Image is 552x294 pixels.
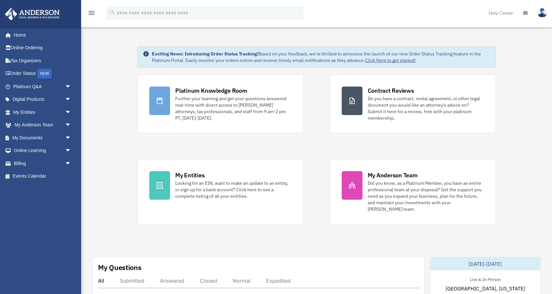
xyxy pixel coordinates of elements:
div: Did you know, as a Platinum Member, you have an entire professional team at your disposal? Get th... [368,180,484,212]
span: arrow_drop_down [65,131,78,145]
span: arrow_drop_down [65,80,78,93]
div: Expedited [266,277,291,284]
i: menu [88,9,95,17]
i: search [108,9,116,16]
a: My Anderson Team Did you know, as a Platinum Member, you have an entire professional team at your... [330,159,496,224]
a: My Documentsarrow_drop_down [5,131,81,144]
span: arrow_drop_down [65,144,78,158]
a: Digital Productsarrow_drop_down [5,93,81,106]
a: Online Ordering [5,41,81,54]
div: Further your learning and get your questions answered real-time with direct access to [PERSON_NAM... [175,95,291,121]
div: NEW [37,69,52,78]
div: Normal [233,277,251,284]
div: Based on your feedback, we're thrilled to announce the launch of our new Order Status Tracking fe... [152,51,490,64]
div: Submitted [120,277,144,284]
span: arrow_drop_down [65,106,78,119]
a: Home [5,29,78,41]
span: arrow_drop_down [65,93,78,106]
div: [DATE]-[DATE] [430,257,540,270]
a: Order StatusNEW [5,67,81,80]
strong: Exciting News: Introducing Order Status Tracking! [152,51,258,57]
a: Online Learningarrow_drop_down [5,144,81,157]
a: Platinum Q&Aarrow_drop_down [5,80,81,93]
div: My Anderson Team [368,171,418,179]
div: Contract Reviews [368,87,414,95]
div: Platinum Knowledge Room [175,87,247,95]
div: Closed [200,277,217,284]
div: Live & In-Person [465,276,506,282]
a: My Anderson Teamarrow_drop_down [5,119,81,132]
a: My Entities Looking for an EIN, want to make an update to an entity, or sign up for a bank accoun... [137,159,303,224]
span: arrow_drop_down [65,157,78,170]
a: Contract Reviews Do you have a contract, rental agreement, or other legal document you would like... [330,75,496,133]
span: arrow_drop_down [65,119,78,132]
a: Platinum Knowledge Room Further your learning and get your questions answered real-time with dire... [137,75,303,133]
img: User Pic [537,8,547,18]
div: Answered [160,277,184,284]
a: Click Here to get started! [365,57,416,63]
div: My Questions [98,263,141,272]
span: [GEOGRAPHIC_DATA], [US_STATE] [446,285,525,292]
a: Events Calendar [5,170,81,183]
a: Billingarrow_drop_down [5,157,81,170]
a: Tax Organizers [5,54,81,67]
div: Do you have a contract, rental agreement, or other legal document you would like an attorney's ad... [368,95,484,121]
div: All [98,277,104,284]
div: Looking for an EIN, want to make an update to an entity, or sign up for a bank account? Click her... [175,180,291,199]
img: Anderson Advisors Platinum Portal [3,8,62,20]
a: menu [88,11,95,17]
a: My Entitiesarrow_drop_down [5,106,81,119]
div: My Entities [175,171,204,179]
